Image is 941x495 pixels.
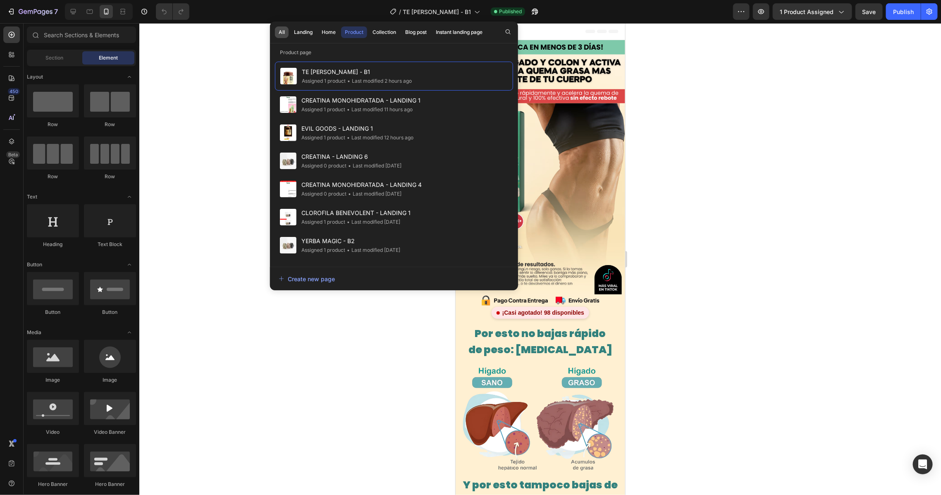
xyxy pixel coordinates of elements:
button: Home [318,26,339,38]
div: Video [27,428,79,436]
div: Video Banner [84,428,136,436]
span: Toggle open [123,70,136,84]
div: Row [27,121,79,128]
span: • [348,191,351,197]
div: Assigned 0 product [301,162,346,170]
div: Last modified 2 hours ago [346,77,412,85]
span: Published [499,8,522,15]
div: Collection [373,29,396,36]
div: Last modified [DATE] [346,162,401,170]
div: Beta [6,151,20,158]
span: • [347,106,350,112]
div: Assigned 1 product [301,246,345,254]
span: • [348,163,351,169]
button: Landing [290,26,316,38]
p: Product page [270,48,518,57]
div: Text Block [84,241,136,248]
p: 7 [54,7,58,17]
div: Assigned 1 product [301,218,345,226]
span: EVIL GOODS - LANDING 1 [301,124,413,134]
span: Element [99,54,118,62]
span: YERBA MAGIC - B2 [301,236,400,246]
div: Row [84,121,136,128]
button: 1 product assigned [773,3,852,20]
span: Button [27,261,42,268]
div: Hero Banner [27,481,79,488]
span: • [347,219,350,225]
span: Section [46,54,64,62]
div: Row [27,173,79,180]
div: Assigned 1 product [302,77,346,85]
div: All [279,29,285,36]
div: Last modified 12 hours ago [345,134,413,142]
button: 7 [3,3,62,20]
div: Image [84,376,136,384]
div: Button [84,308,136,316]
span: CREATINA MONOHIDRATADA - LANDING 4 [301,180,422,190]
div: Create new page [279,275,335,283]
button: Save [855,3,883,20]
span: TE [PERSON_NAME] - B1 [403,7,471,16]
span: Text [27,193,37,201]
div: Last modified 11 hours ago [345,105,413,114]
span: • [347,78,350,84]
span: CREATINA - LANDING 6 [301,152,401,162]
span: Layout [27,73,43,81]
span: Media [27,329,41,336]
div: Assigned 0 product [301,190,346,198]
span: 1 product assigned [780,7,834,16]
span: Toggle open [123,258,136,271]
button: All [275,26,289,38]
div: Assigned 1 product [301,134,345,142]
button: Collection [369,26,400,38]
button: Blog post [401,26,430,38]
div: Last modified [DATE] [346,190,401,198]
div: Image [27,376,79,384]
div: Blog post [405,29,427,36]
div: Assigned 1 product [301,105,345,114]
div: Button [27,308,79,316]
div: Undo/Redo [156,3,189,20]
div: Hero Banner [84,481,136,488]
button: Product [341,26,367,38]
span: CREATINA MONOHIDRATADA - LANDING 1 [301,96,420,105]
div: Last modified [DATE] [345,246,400,254]
div: Heading [27,241,79,248]
input: Search Sections & Elements [27,26,136,43]
div: Open Intercom Messenger [913,454,933,474]
button: Instant landing page [432,26,486,38]
div: Instant landing page [436,29,482,36]
span: TE [PERSON_NAME] - B1 [302,67,412,77]
span: Save [862,8,876,15]
span: • [347,247,350,253]
span: Toggle open [123,326,136,339]
div: Landing [294,29,313,36]
span: • [347,134,350,141]
span: / [399,7,401,16]
span: CLOROFILA BENEVOLENT - LANDING 1 [301,208,411,218]
div: Last modified [DATE] [345,218,400,226]
div: 450 [8,88,20,95]
iframe: Design area [456,23,625,495]
button: Publish [886,3,921,20]
div: Row [84,173,136,180]
div: Home [322,29,336,36]
span: Y por esto tampoco bajas de peso: Colón Irritado [7,454,162,485]
div: Publish [893,7,914,16]
span: Toggle open [123,190,136,203]
div: Product [345,29,363,36]
button: Create new page [278,270,510,287]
